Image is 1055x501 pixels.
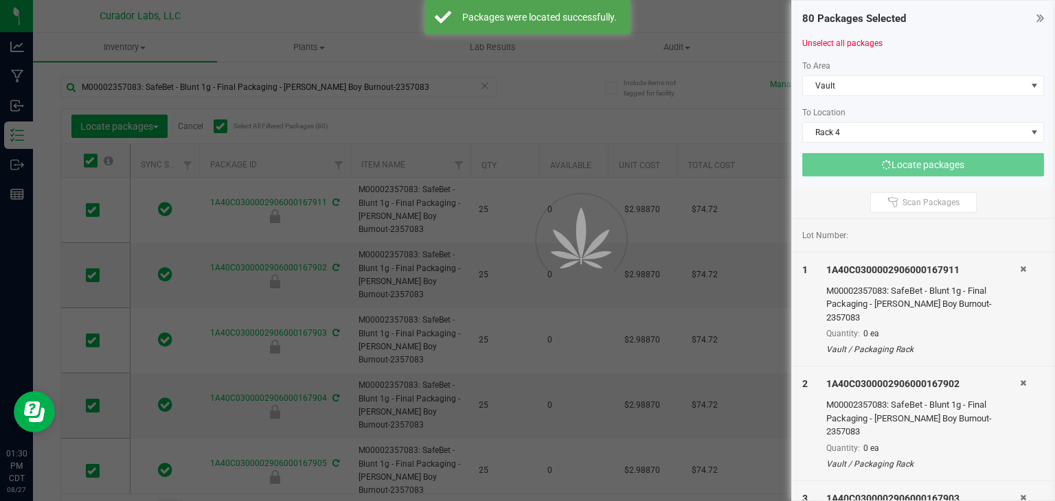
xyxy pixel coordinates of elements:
span: Lot Number: [802,229,848,242]
span: 2 [802,378,808,389]
span: To Location [802,108,846,117]
span: 0 ea [863,443,879,453]
span: To Area [802,61,830,71]
div: M00002357083: SafeBet - Blunt 1g - Final Packaging - [PERSON_NAME] Boy Burnout-2357083 [826,284,1020,325]
div: Packages were located successfully. [459,10,620,24]
span: 1 [802,264,808,275]
span: Quantity: [826,443,860,453]
div: Vault / Packaging Rack [826,343,1020,356]
a: Unselect all packages [802,38,883,48]
div: 1A40C0300002906000167902 [826,377,1020,391]
button: Scan Packages [870,192,977,213]
span: Rack 4 [803,123,1026,142]
span: 0 ea [863,329,879,338]
span: Scan Packages [903,197,960,208]
span: Vault [803,76,1026,95]
span: Quantity: [826,329,860,338]
div: M00002357083: SafeBet - Blunt 1g - Final Packaging - [PERSON_NAME] Boy Burnout-2357083 [826,398,1020,439]
div: 1A40C0300002906000167911 [826,263,1020,277]
button: Locate packages [802,153,1044,176]
div: Vault / Packaging Rack [826,458,1020,470]
iframe: Resource center [14,391,55,432]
